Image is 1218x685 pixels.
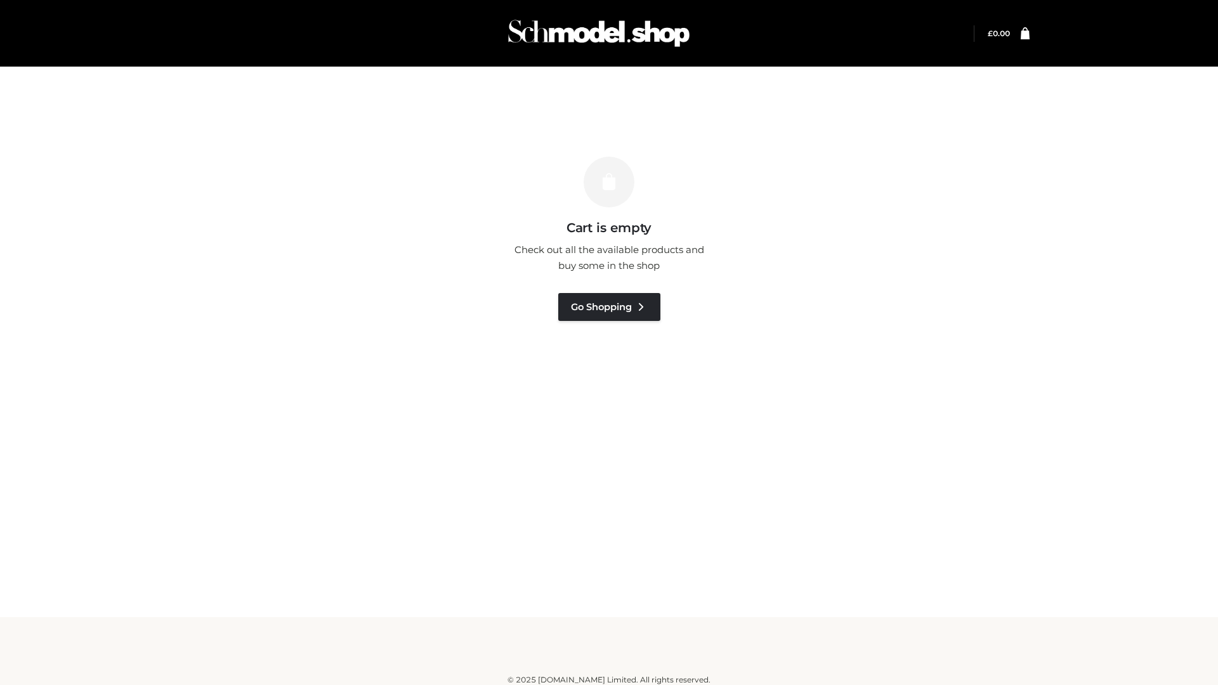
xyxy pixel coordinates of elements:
[217,220,1001,235] h3: Cart is empty
[558,293,660,321] a: Go Shopping
[988,29,1010,38] bdi: 0.00
[507,242,710,274] p: Check out all the available products and buy some in the shop
[988,29,1010,38] a: £0.00
[504,8,694,58] img: Schmodel Admin 964
[988,29,993,38] span: £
